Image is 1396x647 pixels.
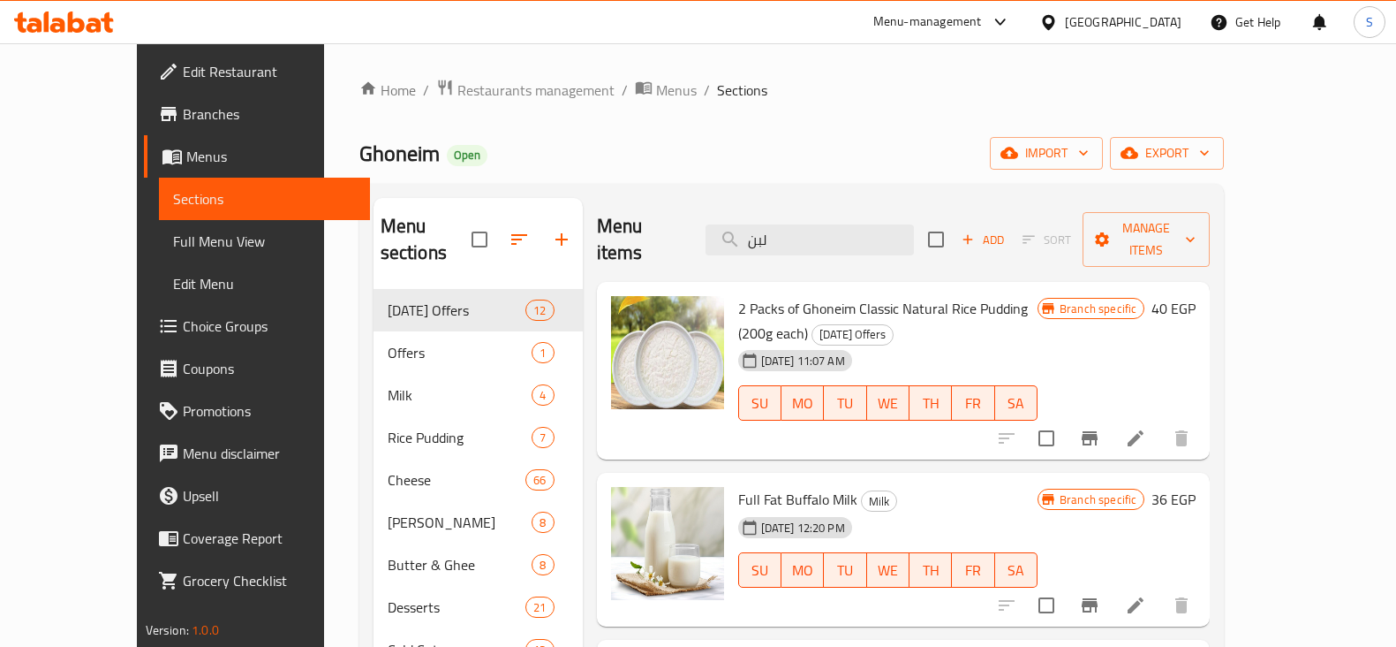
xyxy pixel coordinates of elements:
span: 12 [526,302,553,319]
span: Butter & Ghee [388,554,532,575]
span: Select to update [1028,587,1065,624]
button: TU [824,552,866,588]
button: FR [952,552,994,588]
button: WE [867,552,909,588]
a: Edit menu item [1125,595,1146,616]
span: Select to update [1028,420,1065,457]
span: Choice Groups [183,316,356,337]
span: Coverage Report [183,528,356,549]
span: 1.0.0 [192,619,219,642]
div: items [525,597,554,618]
h6: 40 EGP [1151,296,1196,321]
span: Select all sections [461,221,498,258]
span: SU [746,391,774,416]
button: Add [955,226,1011,254]
div: items [532,427,554,448]
li: / [423,80,429,101]
a: Coverage Report [144,517,370,559]
span: Promotions [183,400,356,422]
a: Menu disclaimer [144,432,370,475]
span: [DATE] 11:07 AM [754,353,852,369]
a: Edit Restaurant [144,50,370,93]
a: Upsell [144,475,370,517]
h6: 36 EGP [1151,487,1196,512]
span: Upsell [183,485,356,506]
input: search [706,225,914,255]
a: Choice Groups [144,305,370,347]
span: 66 [526,472,553,489]
a: Menus [144,135,370,178]
button: SA [995,552,1038,588]
h2: Menu items [597,213,684,266]
button: delete [1160,584,1203,627]
span: SU [746,558,774,583]
span: Branch specific [1053,491,1143,508]
div: Milk4 [374,374,583,416]
div: Ghoneim Yoghurt [388,512,532,533]
div: items [532,342,554,363]
span: 1 [532,345,553,362]
span: [PERSON_NAME] [388,512,532,533]
button: SU [738,385,781,421]
span: Branches [183,103,356,125]
span: 4 [532,387,553,404]
div: Ramadan Offers [811,324,894,346]
button: MO [781,385,824,421]
button: TH [909,385,952,421]
span: Restaurants management [457,80,615,101]
a: Restaurants management [436,79,615,102]
button: import [990,137,1103,170]
span: export [1124,142,1210,164]
span: Desserts [388,597,526,618]
button: Branch-specific-item [1068,584,1111,627]
a: Edit menu item [1125,428,1146,449]
button: SA [995,385,1038,421]
span: Offers [388,342,532,363]
div: items [532,554,554,575]
span: S [1366,12,1373,32]
span: Add item [955,226,1011,254]
div: items [532,384,554,406]
span: Select section first [1011,226,1083,254]
span: 21 [526,599,553,616]
span: Open [447,148,487,163]
button: delete [1160,417,1203,460]
span: Sections [173,188,356,209]
span: Branch specific [1053,301,1143,317]
img: 2 Packs of Ghoneim Classic Natural Rice Pudding (200g each) [611,296,724,409]
span: Menus [186,146,356,167]
span: Manage items [1097,217,1196,262]
a: Edit Menu [159,263,370,305]
a: Menus [635,79,697,102]
span: WE [874,558,902,583]
span: import [1004,142,1089,164]
span: TU [831,391,859,416]
div: Menu-management [873,11,982,33]
button: export [1110,137,1224,170]
div: [GEOGRAPHIC_DATA] [1065,12,1181,32]
span: MO [789,558,817,583]
button: TU [824,385,866,421]
span: TH [917,391,945,416]
button: Add section [540,218,583,261]
div: Rice Pudding7 [374,416,583,459]
button: FR [952,385,994,421]
span: FR [959,558,987,583]
span: Add [959,230,1007,250]
div: Cheese66 [374,459,583,501]
a: Grocery Checklist [144,559,370,602]
span: Coupons [183,358,356,379]
span: Ghoneim [359,133,440,173]
span: Menu disclaimer [183,443,356,464]
button: WE [867,385,909,421]
a: Branches [144,93,370,135]
span: Milk [388,384,532,406]
nav: breadcrumb [359,79,1225,102]
a: Home [359,80,416,101]
span: 2 Packs of Ghoneim Classic Natural Rice Pudding (200g each) [738,295,1028,346]
div: items [532,512,554,533]
div: Butter & Ghee8 [374,544,583,586]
